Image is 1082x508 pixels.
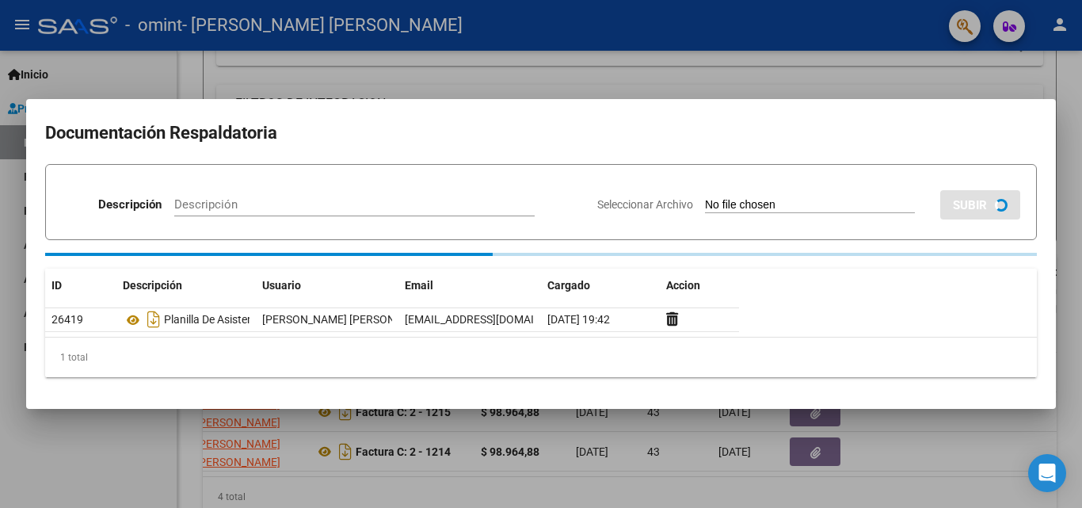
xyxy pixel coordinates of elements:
[123,279,182,292] span: Descripción
[116,269,256,303] datatable-header-cell: Descripción
[45,338,1037,377] div: 1 total
[1028,454,1066,492] div: Open Intercom Messenger
[597,198,693,211] span: Seleccionar Archivo
[51,313,83,326] span: 26419
[123,307,250,332] div: Planilla De Asistencia
[953,198,987,212] span: SUBIR
[940,190,1020,220] button: SUBIR
[143,307,164,332] i: Descargar documento
[547,313,610,326] span: [DATE] 19:42
[398,269,541,303] datatable-header-cell: Email
[45,269,116,303] datatable-header-cell: ID
[98,196,162,214] p: Descripción
[256,269,398,303] datatable-header-cell: Usuario
[541,269,660,303] datatable-header-cell: Cargado
[666,279,700,292] span: Accion
[405,279,433,292] span: Email
[262,313,434,326] span: [PERSON_NAME] [PERSON_NAME]
[51,279,62,292] span: ID
[262,279,301,292] span: Usuario
[547,279,590,292] span: Cargado
[405,313,581,326] span: [EMAIL_ADDRESS][DOMAIN_NAME]
[45,118,1037,148] h2: Documentación Respaldatoria
[660,269,739,303] datatable-header-cell: Accion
